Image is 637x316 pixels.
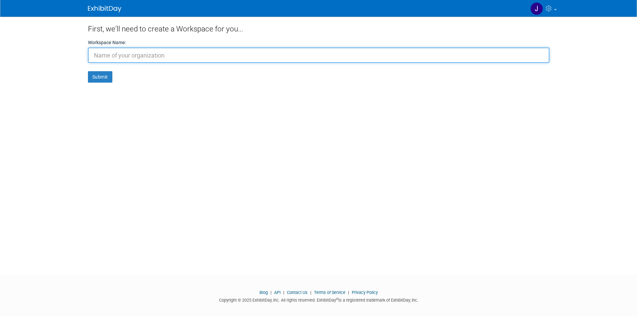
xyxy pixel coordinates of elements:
sup: ® [336,297,338,301]
button: Submit [88,71,112,83]
span: | [282,290,286,295]
label: Workspace Name: [88,39,126,46]
img: Jenny Rowland [530,2,543,15]
span: | [309,290,313,295]
a: API [274,290,281,295]
a: Blog [259,290,268,295]
input: Name of your organization [88,47,549,63]
img: ExhibitDay [88,6,121,12]
a: Privacy Policy [352,290,378,295]
a: Terms of Service [314,290,345,295]
span: | [346,290,351,295]
span: | [269,290,273,295]
div: First, we'll need to create a Workspace for you... [88,17,549,39]
a: Contact Us [287,290,308,295]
